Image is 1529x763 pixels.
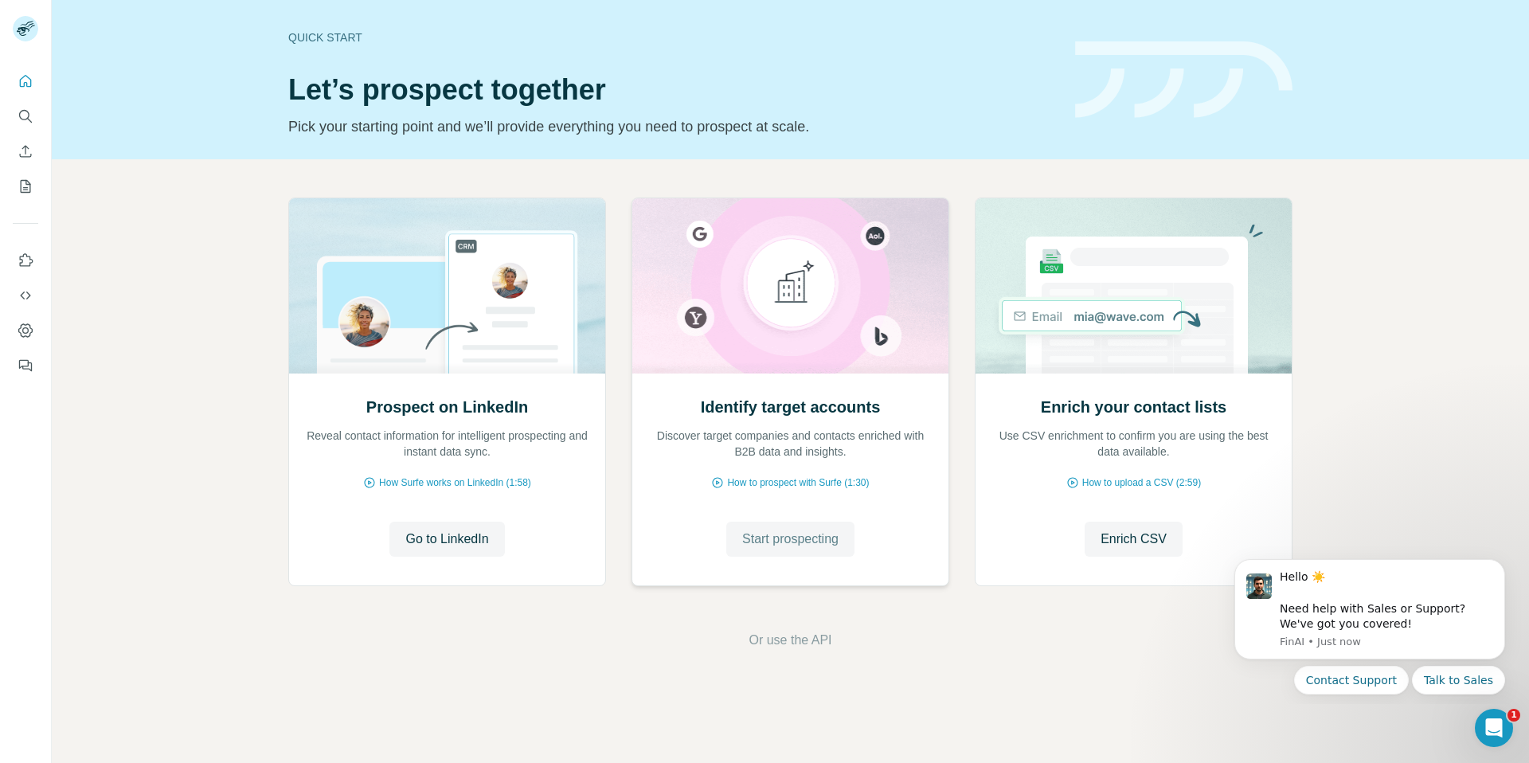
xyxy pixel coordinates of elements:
[288,29,1056,45] div: Quick start
[742,530,839,549] span: Start prospecting
[366,396,528,418] h2: Prospect on LinkedIn
[288,74,1056,106] h1: Let’s prospect together
[1085,522,1183,557] button: Enrich CSV
[13,67,38,96] button: Quick start
[13,316,38,345] button: Dashboard
[1041,396,1226,418] h2: Enrich your contact lists
[1082,475,1201,490] span: How to upload a CSV (2:59)
[1101,530,1167,549] span: Enrich CSV
[379,475,531,490] span: How Surfe works on LinkedIn (1:58)
[13,351,38,380] button: Feedback
[305,428,589,460] p: Reveal contact information for intelligent prospecting and instant data sync.
[405,530,488,549] span: Go to LinkedIn
[1507,709,1520,722] span: 1
[1075,41,1292,119] img: banner
[13,246,38,275] button: Use Surfe on LinkedIn
[13,137,38,166] button: Enrich CSV
[975,198,1292,374] img: Enrich your contact lists
[749,631,831,650] button: Or use the API
[727,475,869,490] span: How to prospect with Surfe (1:30)
[288,115,1056,138] p: Pick your starting point and we’ll provide everything you need to prospect at scale.
[1210,545,1529,704] iframe: Intercom notifications message
[632,198,949,374] img: Identify target accounts
[13,281,38,310] button: Use Surfe API
[13,102,38,131] button: Search
[991,428,1276,460] p: Use CSV enrichment to confirm you are using the best data available.
[288,198,606,374] img: Prospect on LinkedIn
[13,172,38,201] button: My lists
[648,428,933,460] p: Discover target companies and contacts enriched with B2B data and insights.
[726,522,854,557] button: Start prospecting
[701,396,881,418] h2: Identify target accounts
[1475,709,1513,747] iframe: Intercom live chat
[389,522,504,557] button: Go to LinkedIn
